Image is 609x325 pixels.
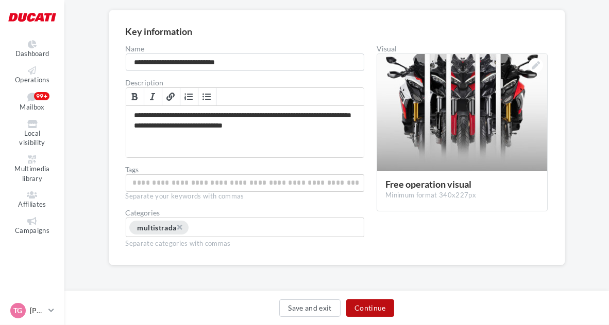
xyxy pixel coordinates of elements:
[126,237,365,248] div: Separate categories with commas
[126,45,365,52] label: Name
[34,92,49,100] div: 99+
[279,299,341,317] button: Save and exit
[18,200,46,208] span: Affiliates
[126,166,365,173] label: Tags
[30,305,44,316] p: [PERSON_NAME]
[138,223,177,232] span: multistrada
[126,209,365,216] div: Categories
[126,27,193,36] div: Key information
[162,88,180,105] a: Lien
[377,45,548,52] div: Visual
[8,301,56,320] a: TG [PERSON_NAME]
[128,177,362,189] input: Allows your affiliates to find the free operation more easily
[180,88,198,105] a: Insérer/Supprimer une liste numérotée
[8,215,56,237] a: Campaigns
[346,299,394,317] button: Continue
[8,38,56,60] a: Dashboard
[19,129,45,147] span: Local visibility
[8,153,56,185] a: Multimedia library
[14,165,49,183] span: Multimedia library
[144,88,162,105] a: Italique (Ctrl+I)
[15,76,49,84] span: Operations
[14,305,23,316] span: TG
[8,90,56,114] a: Mailbox 99+
[8,64,56,86] a: Operations
[385,179,539,189] div: Free operation visual
[126,174,365,192] div: Allows your affiliates to find the free operation more easily
[15,49,49,58] span: Dashboard
[8,189,56,211] a: Affiliates
[15,226,49,234] span: Campaigns
[126,192,365,201] div: Separate your keywords with commas
[198,88,216,105] a: Insérer/Supprimer une liste à puces
[176,222,182,232] span: ×
[190,222,266,234] input: Choose a category
[126,79,365,86] label: Description
[8,118,56,149] a: Local visibility
[126,106,364,157] div: Allows you to explain the campaign goals to your affiliates
[20,103,44,112] span: Mailbox
[126,218,365,237] div: Choose a category
[385,191,539,200] div: Minimum format 340x227px
[126,88,144,105] a: Gras (Ctrl+B)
